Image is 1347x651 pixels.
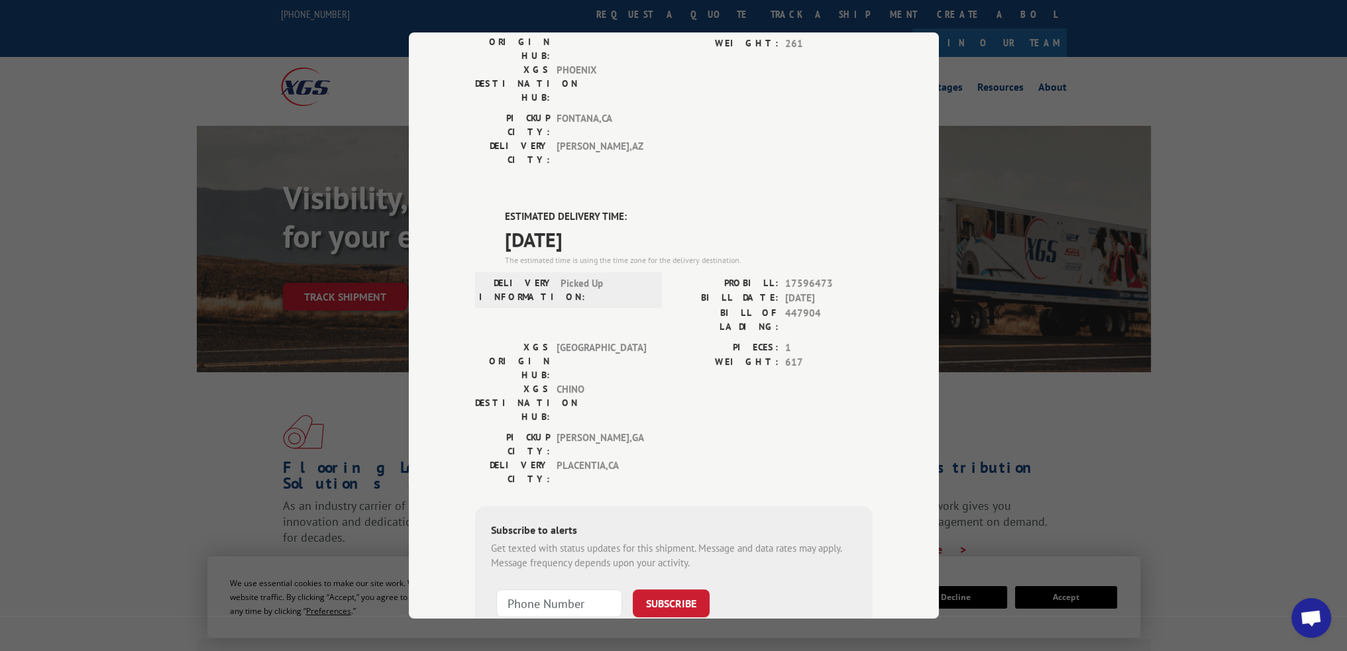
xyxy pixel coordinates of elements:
[475,111,550,139] label: PICKUP CITY:
[475,382,550,424] label: XGS DESTINATION HUB:
[785,340,873,356] span: 1
[674,340,779,356] label: PIECES:
[475,63,550,105] label: XGS DESTINATION HUB:
[674,355,779,370] label: WEIGHT:
[557,382,646,424] span: CHINO
[1291,598,1331,638] a: Open chat
[505,209,873,225] label: ESTIMATED DELIVERY TIME:
[561,276,650,304] span: Picked Up
[557,139,646,167] span: [PERSON_NAME] , AZ
[496,589,622,617] input: Phone Number
[785,355,873,370] span: 617
[505,225,873,254] span: [DATE]
[505,254,873,266] div: The estimated time is using the time zone for the delivery destination.
[674,276,779,291] label: PROBILL:
[475,139,550,167] label: DELIVERY CITY:
[674,36,779,52] label: WEIGHT:
[557,21,646,63] span: CHINO
[491,522,857,541] div: Subscribe to alerts
[785,306,873,334] span: 447904
[479,276,554,304] label: DELIVERY INFORMATION:
[475,340,550,382] label: XGS ORIGIN HUB:
[557,458,646,486] span: PLACENTIA , CA
[785,291,873,306] span: [DATE]
[557,63,646,105] span: PHOENIX
[557,430,646,458] span: [PERSON_NAME] , GA
[475,430,550,458] label: PICKUP CITY:
[475,21,550,63] label: XGS ORIGIN HUB:
[491,541,857,571] div: Get texted with status updates for this shipment. Message and data rates may apply. Message frequ...
[557,340,646,382] span: [GEOGRAPHIC_DATA]
[674,306,779,334] label: BILL OF LADING:
[674,291,779,306] label: BILL DATE:
[557,111,646,139] span: FONTANA , CA
[785,276,873,291] span: 17596473
[633,589,710,617] button: SUBSCRIBE
[475,458,550,486] label: DELIVERY CITY:
[785,36,873,52] span: 261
